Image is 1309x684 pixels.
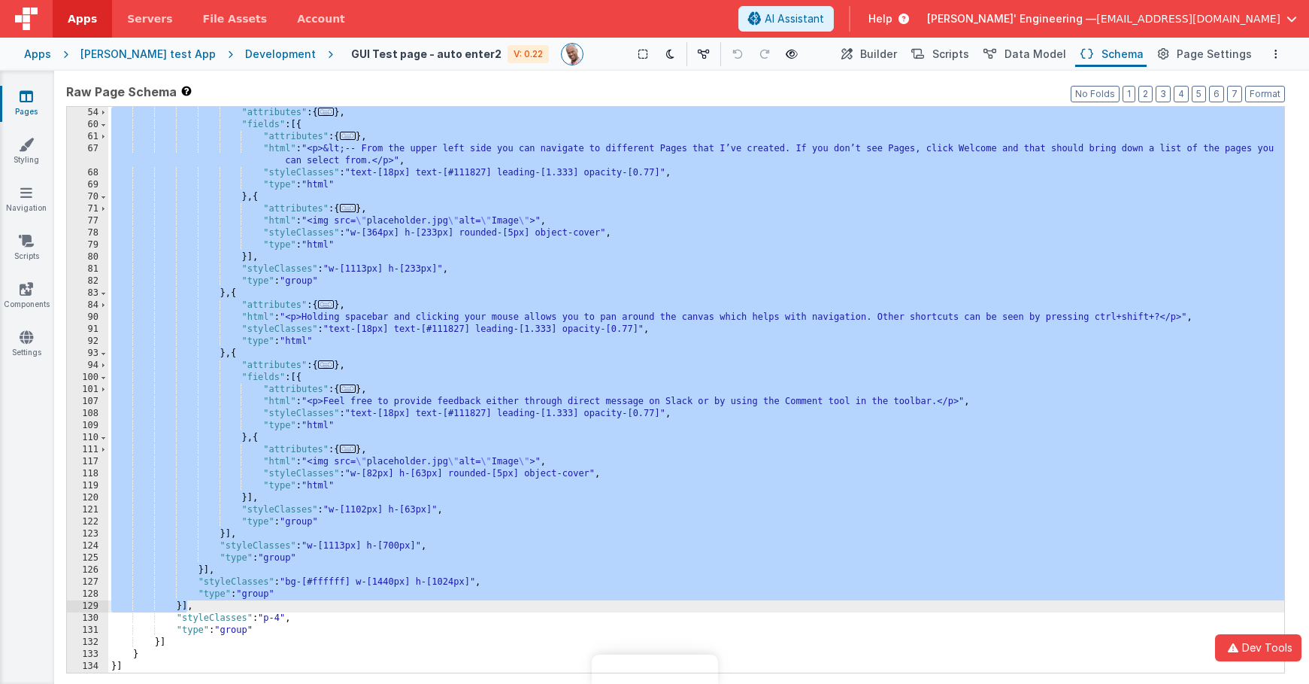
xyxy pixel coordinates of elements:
[68,11,97,26] span: Apps
[1101,47,1144,62] span: Schema
[351,48,501,59] h4: GUI Test page - auto enter2
[67,251,108,263] div: 80
[67,372,108,384] div: 100
[932,47,969,62] span: Scripts
[67,179,108,191] div: 69
[67,492,108,504] div: 120
[67,396,108,408] div: 107
[67,528,108,540] div: 123
[67,299,108,312] div: 84
[318,360,335,369] span: ...
[67,227,108,239] div: 78
[67,576,108,588] div: 127
[1004,47,1066,62] span: Data Model
[1096,11,1280,26] span: [EMAIL_ADDRESS][DOMAIN_NAME]
[1267,45,1285,63] button: Options
[24,47,51,62] div: Apps
[1123,86,1135,102] button: 1
[203,11,268,26] span: File Assets
[67,516,108,528] div: 122
[836,41,900,67] button: Builder
[67,384,108,396] div: 101
[1215,634,1301,661] button: Dev Tools
[738,6,834,32] button: AI Assistant
[127,11,172,26] span: Servers
[67,191,108,203] div: 70
[340,385,356,393] span: ...
[67,552,108,564] div: 125
[67,360,108,372] div: 94
[67,504,108,516] div: 121
[318,300,335,309] span: ...
[67,540,108,552] div: 124
[67,263,108,275] div: 81
[67,312,108,324] div: 90
[67,119,108,131] div: 60
[67,239,108,251] div: 79
[67,287,108,299] div: 83
[927,11,1297,26] button: [PERSON_NAME]' Engineering — [EMAIL_ADDRESS][DOMAIN_NAME]
[67,432,108,444] div: 110
[245,47,316,62] div: Development
[67,564,108,576] div: 126
[66,83,177,101] span: Raw Page Schema
[1156,86,1171,102] button: 3
[67,408,108,420] div: 108
[67,275,108,287] div: 82
[67,456,108,468] div: 117
[67,588,108,600] div: 128
[1174,86,1189,102] button: 4
[67,420,108,432] div: 109
[80,47,216,62] div: [PERSON_NAME] test App
[978,41,1069,67] button: Data Model
[765,11,824,26] span: AI Assistant
[340,204,356,212] span: ...
[67,143,108,167] div: 67
[67,107,108,119] div: 54
[67,649,108,661] div: 133
[508,45,549,63] div: V: 0.22
[1192,86,1206,102] button: 5
[67,336,108,348] div: 92
[1138,86,1153,102] button: 2
[67,131,108,143] div: 61
[562,44,583,65] img: 11ac31fe5dc3d0eff3fbbbf7b26fa6e1
[1227,86,1242,102] button: 7
[67,444,108,456] div: 111
[340,445,356,453] span: ...
[67,324,108,336] div: 91
[67,215,108,227] div: 77
[1209,86,1224,102] button: 6
[67,203,108,215] div: 71
[318,108,335,116] span: ...
[67,348,108,360] div: 93
[1071,86,1120,102] button: No Folds
[340,132,356,140] span: ...
[67,661,108,673] div: 134
[67,480,108,492] div: 119
[1245,86,1285,102] button: Format
[67,167,108,179] div: 68
[906,41,972,67] button: Scripts
[927,11,1096,26] span: [PERSON_NAME]' Engineering —
[67,613,108,625] div: 130
[67,468,108,480] div: 118
[868,11,892,26] span: Help
[1075,41,1147,67] button: Schema
[860,47,897,62] span: Builder
[67,625,108,637] div: 131
[1153,41,1255,67] button: Page Settings
[67,637,108,649] div: 132
[67,600,108,613] div: 129
[1177,47,1252,62] span: Page Settings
